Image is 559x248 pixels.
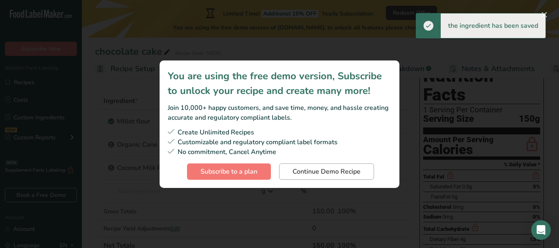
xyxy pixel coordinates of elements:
[187,163,271,180] button: Subscribe to a plan
[168,103,391,123] div: Join 10,000+ happy customers, and save time, money, and hassle creating accurate and regulatory c...
[293,167,361,177] span: Continue Demo Recipe
[168,127,391,137] div: Create Unlimited Recipes
[531,220,551,240] div: Open Intercom Messenger
[168,147,391,157] div: No commitment, Cancel Anytime
[441,13,545,38] div: the ingredient has been saved
[279,163,374,180] button: Continue Demo Recipe
[201,167,257,177] span: Subscribe to a plan
[168,69,391,98] div: You are using the free demo version, Subscribe to unlock your recipe and create many more!
[168,137,391,147] div: Customizable and regulatory compliant label formats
